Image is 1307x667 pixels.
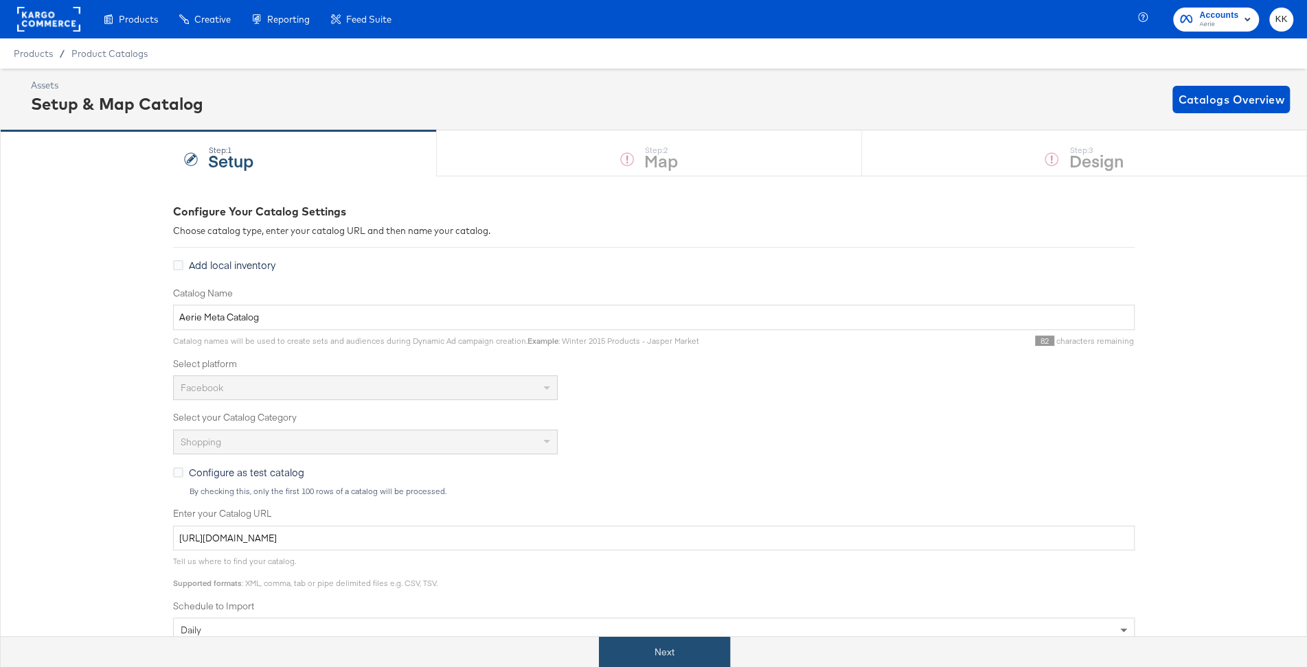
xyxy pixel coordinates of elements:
label: Select your Catalog Category [173,411,1135,424]
span: 82 [1035,336,1054,346]
label: Schedule to Import [173,600,1135,613]
span: Catalog names will be used to create sets and audiences during Dynamic Ad campaign creation. : Wi... [173,336,699,346]
span: / [53,48,71,59]
span: Tell us where to find your catalog. : XML, comma, tab or pipe delimited files e.g. CSV, TSV. [173,556,437,588]
span: Aerie [1199,19,1238,30]
label: Catalog Name [173,287,1135,300]
button: AccountsAerie [1173,8,1259,32]
strong: Supported formats [173,578,242,588]
input: Enter Catalog URL, e.g. http://www.example.com/products.xml [173,526,1135,551]
input: Name your catalog e.g. My Dynamic Product Catalog [173,305,1135,330]
a: Product Catalogs [71,48,148,59]
div: Setup & Map Catalog [31,92,203,115]
div: characters remaining [699,336,1135,347]
span: Configure as test catalog [189,465,304,479]
div: Assets [31,79,203,92]
span: Shopping [181,436,221,448]
div: By checking this, only the first 100 rows of a catalog will be processed. [189,487,1135,496]
span: Catalogs Overview [1178,90,1284,109]
span: Accounts [1199,8,1238,23]
button: KK [1269,8,1293,32]
span: Reporting [267,14,310,25]
label: Enter your Catalog URL [173,507,1135,520]
span: Facebook [181,382,223,394]
label: Select platform [173,358,1135,371]
strong: Setup [208,149,253,172]
span: Feed Suite [346,14,391,25]
span: Add local inventory [189,258,275,272]
span: Products [119,14,158,25]
span: Creative [194,14,231,25]
div: Step: 1 [208,145,253,155]
button: Catalogs Overview [1172,86,1290,113]
div: Choose catalog type, enter your catalog URL and then name your catalog. [173,224,1135,237]
strong: Example [527,336,558,346]
div: Configure Your Catalog Settings [173,204,1135,220]
span: KK [1275,12,1288,27]
span: Products [14,48,53,59]
span: daily [181,624,201,636]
